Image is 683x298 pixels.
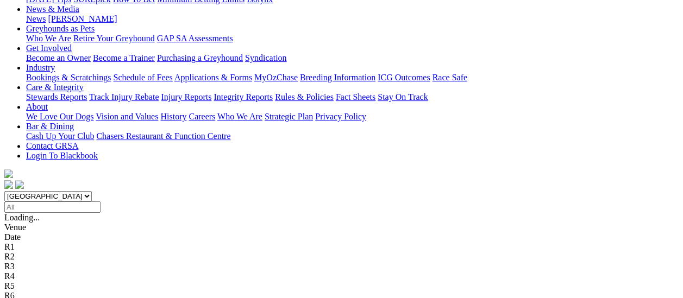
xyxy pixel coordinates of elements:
[4,271,679,281] div: R4
[26,141,78,150] a: Contact GRSA
[4,281,679,291] div: R5
[26,24,95,33] a: Greyhounds as Pets
[378,73,430,82] a: ICG Outcomes
[4,262,679,271] div: R3
[93,53,155,62] a: Become a Trainer
[26,151,98,160] a: Login To Blackbook
[161,92,211,102] a: Injury Reports
[26,43,72,53] a: Get Involved
[96,131,230,141] a: Chasers Restaurant & Function Centre
[26,73,679,83] div: Industry
[113,73,172,82] a: Schedule of Fees
[336,92,375,102] a: Fact Sheets
[245,53,286,62] a: Syndication
[26,102,48,111] a: About
[26,34,679,43] div: Greyhounds as Pets
[4,201,101,213] input: Select date
[26,53,91,62] a: Become an Owner
[15,180,24,189] img: twitter.svg
[26,34,71,43] a: Who We Are
[275,92,334,102] a: Rules & Policies
[189,112,215,121] a: Careers
[378,92,428,102] a: Stay On Track
[4,213,40,222] span: Loading...
[26,131,94,141] a: Cash Up Your Club
[174,73,252,82] a: Applications & Forms
[89,92,159,102] a: Track Injury Rebate
[157,34,233,43] a: GAP SA Assessments
[300,73,375,82] a: Breeding Information
[26,92,87,102] a: Stewards Reports
[432,73,467,82] a: Race Safe
[214,92,273,102] a: Integrity Reports
[26,112,93,121] a: We Love Our Dogs
[26,14,679,24] div: News & Media
[254,73,298,82] a: MyOzChase
[4,180,13,189] img: facebook.svg
[4,242,679,252] div: R1
[4,223,679,232] div: Venue
[48,14,117,23] a: [PERSON_NAME]
[26,4,79,14] a: News & Media
[217,112,262,121] a: Who We Are
[160,112,186,121] a: History
[73,34,155,43] a: Retire Your Greyhound
[26,112,679,122] div: About
[26,92,679,102] div: Care & Integrity
[4,169,13,178] img: logo-grsa-white.png
[26,83,84,92] a: Care & Integrity
[96,112,158,121] a: Vision and Values
[26,131,679,141] div: Bar & Dining
[4,232,679,242] div: Date
[26,63,55,72] a: Industry
[26,53,679,63] div: Get Involved
[26,14,46,23] a: News
[157,53,243,62] a: Purchasing a Greyhound
[4,252,679,262] div: R2
[265,112,313,121] a: Strategic Plan
[26,122,74,131] a: Bar & Dining
[315,112,366,121] a: Privacy Policy
[26,73,111,82] a: Bookings & Scratchings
